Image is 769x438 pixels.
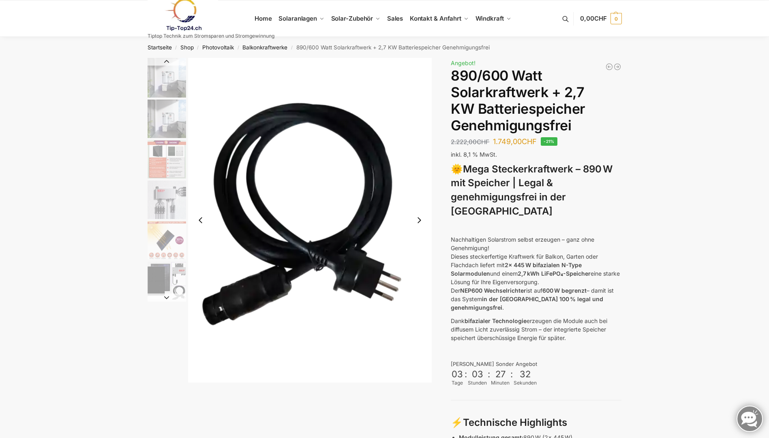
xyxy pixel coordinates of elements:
[328,0,383,37] a: Solar-Zubehör
[148,293,186,302] button: Next slide
[148,100,186,138] img: Balkonkraftwerk mit 2,7kw Speicher
[451,163,613,217] strong: Mega Steckerkraftwerk – 890 W mit Speicher | Legal & genehmigungsfrei in der [GEOGRAPHIC_DATA]
[451,68,621,134] h1: 890/600 Watt Solarkraftwerk + 2,7 KW Batteriespeicher Genehmigungsfrei
[451,162,621,219] h3: 🌞
[172,45,180,51] span: /
[242,44,287,51] a: Balkonkraftwerke
[146,301,186,341] li: 7 / 12
[605,63,613,71] a: Mega Balkonkraftwerk 1780 Watt mit 2,7 kWh Speicher
[514,369,536,379] div: 32
[146,58,186,98] li: 1 / 12
[202,44,234,51] a: Photovoltaik
[451,60,476,66] span: Angebot!
[518,270,591,277] strong: 2,7 kWh LiFePO₄-Speicher
[148,262,186,300] img: Balkonkraftwerk 860
[492,369,509,379] div: 27
[491,379,510,387] div: Minuten
[188,58,432,383] li: 7 / 12
[411,212,428,229] button: Next slide
[465,317,527,324] strong: bifazialer Technologie
[148,181,186,219] img: BDS1000
[594,15,607,22] span: CHF
[522,137,537,146] span: CHF
[451,317,621,342] p: Dank erzeugen die Module auch bei diffusem Licht zuverlässig Strom – der integrierte Speicher spe...
[493,137,537,146] bdi: 1.749,00
[148,140,186,179] img: Bificial im Vergleich zu billig Modulen
[472,0,514,37] a: Windkraft
[278,15,317,22] span: Solaranlagen
[510,369,513,385] div: :
[452,369,463,379] div: 03
[146,98,186,139] li: 2 / 12
[287,45,296,51] span: /
[463,417,567,428] strong: Technische Highlights
[451,296,603,311] strong: in der [GEOGRAPHIC_DATA] 100 % legal und genehmigungsfrei
[477,138,489,146] span: CHF
[451,379,464,387] div: Tage
[451,262,582,277] strong: 2x 445 W bifazialen N-Type Solarmodulen
[580,6,621,31] a: 0,00CHF 0
[410,15,461,22] span: Kontakt & Anfahrt
[331,15,373,22] span: Solar-Zubehör
[146,220,186,260] li: 5 / 12
[148,58,186,98] img: Balkonkraftwerk mit 2,7kw Speicher
[275,0,328,37] a: Solaranlagen
[146,139,186,179] li: 3 / 12
[451,138,489,146] bdi: 2.222,00
[148,44,172,51] a: Startseite
[383,0,406,37] a: Sales
[387,15,403,22] span: Sales
[188,58,432,383] img: Anschlusskabel-3meter
[580,15,606,22] span: 0,00
[465,369,467,385] div: :
[469,369,486,379] div: 03
[148,221,186,259] img: Bificial 30 % mehr Leistung
[133,37,636,58] nav: Breadcrumb
[451,416,621,430] h3: ⚡
[148,34,274,38] p: Tiptop Technik zum Stromsparen und Stromgewinnung
[406,0,472,37] a: Kontakt & Anfahrt
[146,179,186,220] li: 4 / 12
[468,379,487,387] div: Stunden
[542,287,587,294] strong: 600 W begrenzt
[541,137,557,146] span: -21%
[234,45,242,51] span: /
[180,44,194,51] a: Shop
[146,260,186,301] li: 6 / 12
[476,15,504,22] span: Windkraft
[488,369,490,385] div: :
[514,379,537,387] div: Sekunden
[451,151,497,158] span: inkl. 8,1 % MwSt.
[451,235,621,312] p: Nachhaltigen Solarstrom selbst erzeugen – ganz ohne Genehmigung! Dieses steckerfertige Kraftwerk ...
[460,287,526,294] strong: NEP600 Wechselrichter
[610,13,622,24] span: 0
[451,360,621,368] div: [PERSON_NAME] Sonder Angebot
[613,63,621,71] a: Balkonkraftwerk mit Speicher 2670 Watt Solarmodulleistung mit 2kW/h Speicher
[148,57,186,66] button: Previous slide
[192,212,209,229] button: Previous slide
[194,45,202,51] span: /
